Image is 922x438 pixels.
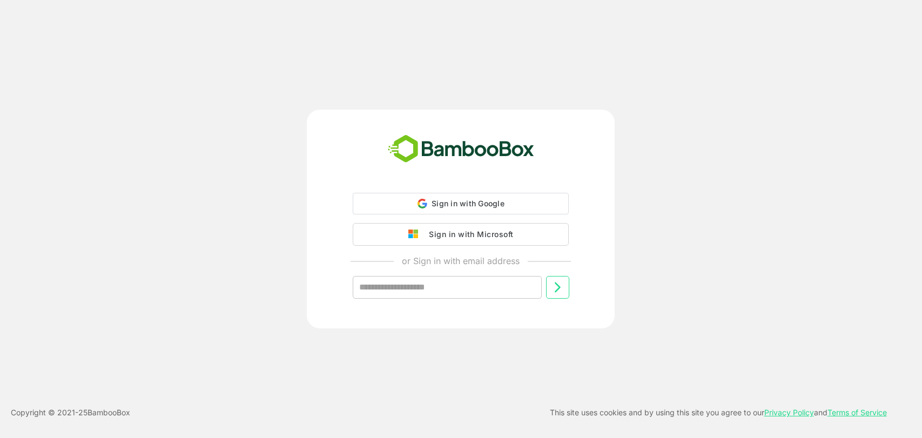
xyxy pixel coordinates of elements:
[11,406,130,419] p: Copyright © 2021- 25 BambooBox
[353,193,569,214] div: Sign in with Google
[423,227,513,241] div: Sign in with Microsoft
[402,254,520,267] p: or Sign in with email address
[408,230,423,239] img: google
[764,408,814,417] a: Privacy Policy
[382,131,540,167] img: bamboobox
[827,408,887,417] a: Terms of Service
[353,223,569,246] button: Sign in with Microsoft
[432,199,504,208] span: Sign in with Google
[550,406,887,419] p: This site uses cookies and by using this site you agree to our and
